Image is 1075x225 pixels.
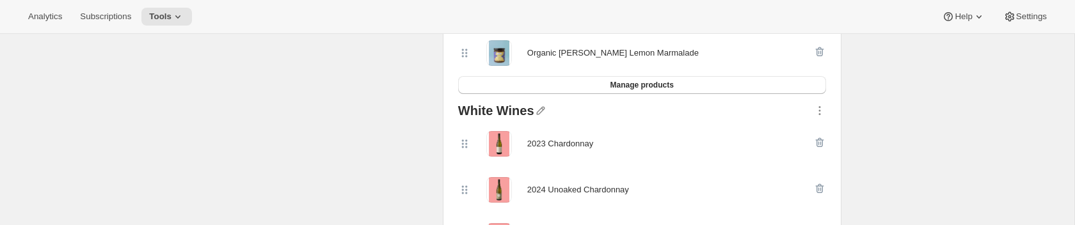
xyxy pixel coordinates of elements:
button: Tools [141,8,192,26]
button: Subscriptions [72,8,139,26]
span: Subscriptions [80,12,131,22]
span: Manage products [610,80,673,90]
span: Analytics [28,12,62,22]
button: Help [934,8,992,26]
button: Settings [996,8,1055,26]
span: Settings [1016,12,1047,22]
button: Analytics [20,8,70,26]
button: Manage products [458,76,826,94]
span: Tools [149,12,171,22]
div: 2024 Unoaked Chardonnay [527,183,629,196]
span: Help [955,12,972,22]
div: 2023 Chardonnay [527,137,593,150]
div: Organic [PERSON_NAME] Lemon Marmalade [527,47,699,59]
div: White Wines [458,104,534,121]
